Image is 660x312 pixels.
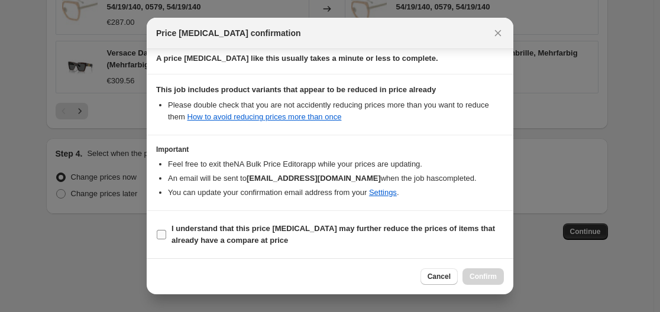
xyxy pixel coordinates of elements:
[187,112,342,121] a: How to avoid reducing prices more than once
[168,173,504,184] li: An email will be sent to when the job has completed .
[428,272,451,281] span: Cancel
[168,158,504,170] li: Feel free to exit the NA Bulk Price Editor app while your prices are updating.
[156,85,436,94] b: This job includes product variants that appear to be reduced in price already
[490,25,506,41] button: Close
[168,99,504,123] li: Please double check that you are not accidently reducing prices more than you want to reduce them
[420,268,458,285] button: Cancel
[247,174,381,183] b: [EMAIL_ADDRESS][DOMAIN_NAME]
[156,54,438,63] b: A price [MEDICAL_DATA] like this usually takes a minute or less to complete.
[369,188,397,197] a: Settings
[156,27,301,39] span: Price [MEDICAL_DATA] confirmation
[168,187,504,199] li: You can update your confirmation email address from your .
[156,145,504,154] h3: Important
[172,224,495,245] b: I understand that this price [MEDICAL_DATA] may further reduce the prices of items that already h...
